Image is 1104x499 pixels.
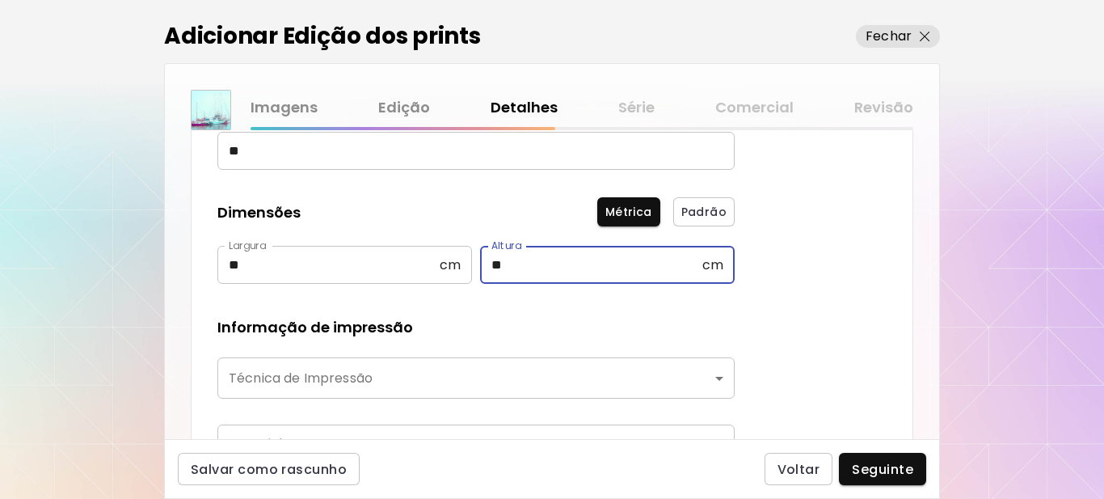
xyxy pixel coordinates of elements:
[378,96,430,120] a: Edição
[440,257,461,273] span: cm
[852,461,913,478] span: Seguinte
[217,202,301,226] h5: Dimensões
[178,453,360,485] button: Salvar como rascunho
[597,197,660,226] button: Métrica
[702,257,723,273] span: cm
[777,461,820,478] span: Voltar
[217,317,413,338] h5: Informação de impressão
[673,197,735,226] button: Padrão
[192,91,230,129] img: thumbnail
[605,204,652,221] span: Métrica
[839,453,926,485] button: Seguinte
[251,96,318,120] a: Imagens
[191,461,347,478] span: Salvar como rascunho
[681,204,727,221] span: Padrão
[217,357,735,399] div: ​
[765,453,833,485] button: Voltar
